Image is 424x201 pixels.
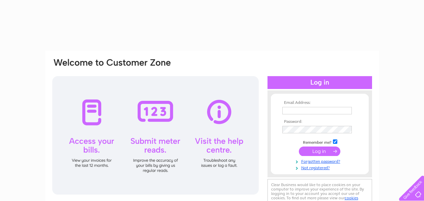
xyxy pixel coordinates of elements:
[281,119,359,124] th: Password:
[299,147,340,156] input: Submit
[282,164,359,171] a: Not registered?
[282,158,359,164] a: Forgotten password?
[281,100,359,105] th: Email Address:
[281,138,359,145] td: Remember me?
